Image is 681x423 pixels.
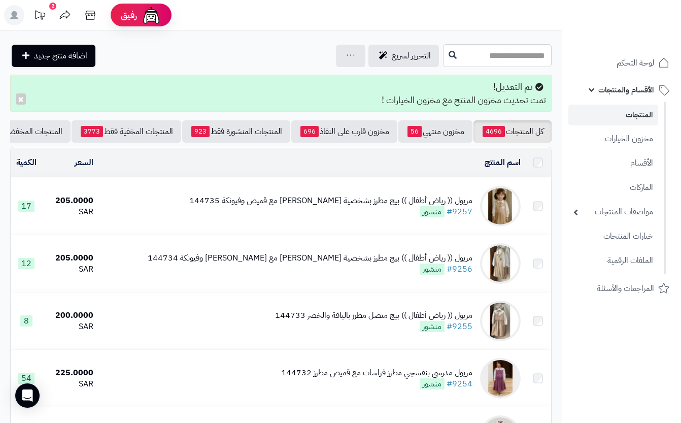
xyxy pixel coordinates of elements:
a: الأقسام [568,152,658,174]
a: مخزون منتهي56 [398,120,472,143]
div: مريول (( رياض أطفال )) بيج مطرز بشخصية [PERSON_NAME] مع قميص وفيونكة 144735 [189,195,472,207]
a: الملفات الرقمية [568,250,658,272]
div: 205.0000 [47,252,94,264]
span: 8 [20,315,32,327]
a: اضافة منتج جديد [12,45,95,67]
a: المنتجات [568,105,658,125]
span: 3773 [81,126,103,137]
div: Open Intercom Messenger [15,383,40,408]
img: مريول (( رياض أطفال )) بيج مطرز بشخصية سينامورول مع قميص وفيونكة 144735 [480,186,521,226]
span: منشور [420,206,445,217]
span: التحرير لسريع [392,50,431,62]
span: الأقسام والمنتجات [598,83,654,97]
span: 4696 [483,126,505,137]
div: SAR [47,321,94,333]
a: المراجعات والأسئلة [568,276,675,301]
span: منشور [420,321,445,332]
div: مريول مدرسي بنفسجي مطرز فراشات مع قميص مطرز 144732 [281,367,472,379]
div: تم التعديل! تمت تحديث مخزون المنتج مع مخزون الخيارات ! [10,75,552,112]
a: التحرير لسريع [368,45,439,67]
a: المنتجات المنشورة فقط923 [182,120,290,143]
a: اسم المنتج [485,156,521,169]
div: 200.0000 [47,310,94,321]
a: #9255 [447,320,472,333]
div: SAR [47,378,94,390]
span: رفيق [121,9,137,21]
div: مريول (( رياض أطفال )) بيج مطرز بشخصية [PERSON_NAME] مع [PERSON_NAME] وفيونكة 144734 [148,252,472,264]
span: اضافة منتج جديد [34,50,87,62]
div: SAR [47,206,94,218]
img: ai-face.png [141,5,161,25]
a: #9257 [447,206,472,218]
a: مخزون قارب على النفاذ696 [291,120,397,143]
a: #9254 [447,378,472,390]
span: 696 [300,126,319,137]
img: مريول (( رياض أطفال )) بيج متصل مطرز بالياقة والخصر 144733 [480,301,521,341]
span: 12 [18,258,35,269]
span: 17 [18,201,35,212]
span: 923 [191,126,210,137]
a: #9256 [447,263,472,275]
span: منشور [420,378,445,389]
img: مريول (( رياض أطفال )) بيج مطرز بشخصية ستيتش مع قميص وفيونكة 144734 [480,243,521,284]
img: مريول مدرسي بنفسجي مطرز فراشات مع قميص مطرز 144732 [480,358,521,399]
span: لوحة التحكم [617,56,654,70]
span: المراجعات والأسئلة [597,281,654,296]
a: السعر [75,156,93,169]
span: 54 [18,373,35,384]
div: SAR [47,264,94,275]
button: × [16,93,26,105]
a: كل المنتجات4696 [473,120,552,143]
div: مريول (( رياض أطفال )) بيج متصل مطرز بالياقة والخصر 144733 [275,310,472,321]
a: خيارات المنتجات [568,225,658,247]
div: 205.0000 [47,195,94,207]
div: 2 [49,3,56,10]
a: تحديثات المنصة [27,5,52,28]
a: الكمية [16,156,37,169]
span: منشور [420,264,445,275]
div: 225.0000 [47,367,94,379]
img: logo-2.png [612,28,671,50]
a: مخزون الخيارات [568,128,658,150]
a: المنتجات المخفية فقط3773 [72,120,181,143]
span: 56 [407,126,422,137]
a: لوحة التحكم [568,51,675,75]
a: مواصفات المنتجات [568,201,658,223]
a: الماركات [568,177,658,199]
